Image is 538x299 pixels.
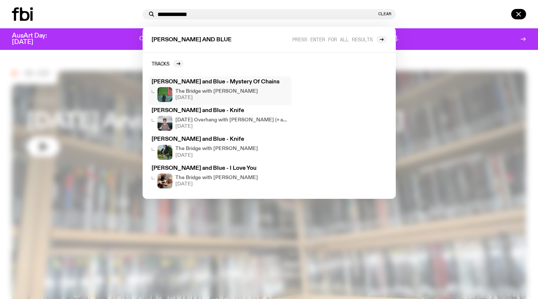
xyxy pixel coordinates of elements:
h3: [PERSON_NAME] and Blue - Knife [152,108,289,114]
img: Harrie Hastings stands in front of cloud-covered sky and rolling hills. He's wearing sunglasses a... [157,116,172,131]
a: [PERSON_NAME] and Blue - I Love YouThe Bridge with [PERSON_NAME][DATE] [149,163,292,191]
span: Press enter for all results [292,36,373,42]
h4: The Bridge with [PERSON_NAME] [175,146,258,151]
a: [PERSON_NAME] and Blue - Mystery Of ChainsAmelia Sparke is wearing a black hoodie and pants, lean... [149,76,292,105]
h3: AusArt Day: [DATE] [12,33,60,45]
h4: The Bridge with [PERSON_NAME] [175,175,258,180]
a: [PERSON_NAME] and Blue - KnifeHarrie Hastings stands in front of cloud-covered sky and rolling hi... [149,105,292,134]
a: Tracks [152,60,184,67]
h3: [PERSON_NAME] and Blue - Knife [152,137,289,142]
img: Amelia Sparke is wearing a black hoodie and pants, leaning against a blue, green and pink wall wi... [157,87,172,102]
span: [DATE] [175,95,258,100]
a: [PERSON_NAME] and Blue - KnifeThe Bridge with [PERSON_NAME][DATE] [149,134,292,162]
h4: The Bridge with [PERSON_NAME] [175,89,258,94]
p: One day. One community. One frequency worth fighting for. Donate to support [DOMAIN_NAME]. [139,36,399,42]
span: [DATE] [175,182,258,187]
h2: Tracks [152,61,169,66]
a: Press enter for all results [292,36,387,43]
span: [DATE] [175,153,258,158]
button: Clear [378,12,391,16]
h3: [PERSON_NAME] and Blue - I Love You [152,166,289,171]
span: [DATE] [175,124,289,129]
h3: [PERSON_NAME] and Blue - Mystery Of Chains [152,79,289,85]
h4: [DATE] Overhang with [PERSON_NAME] (+ archive up to 2020) [175,118,289,123]
span: [PERSON_NAME] AND BLUE [152,37,232,43]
